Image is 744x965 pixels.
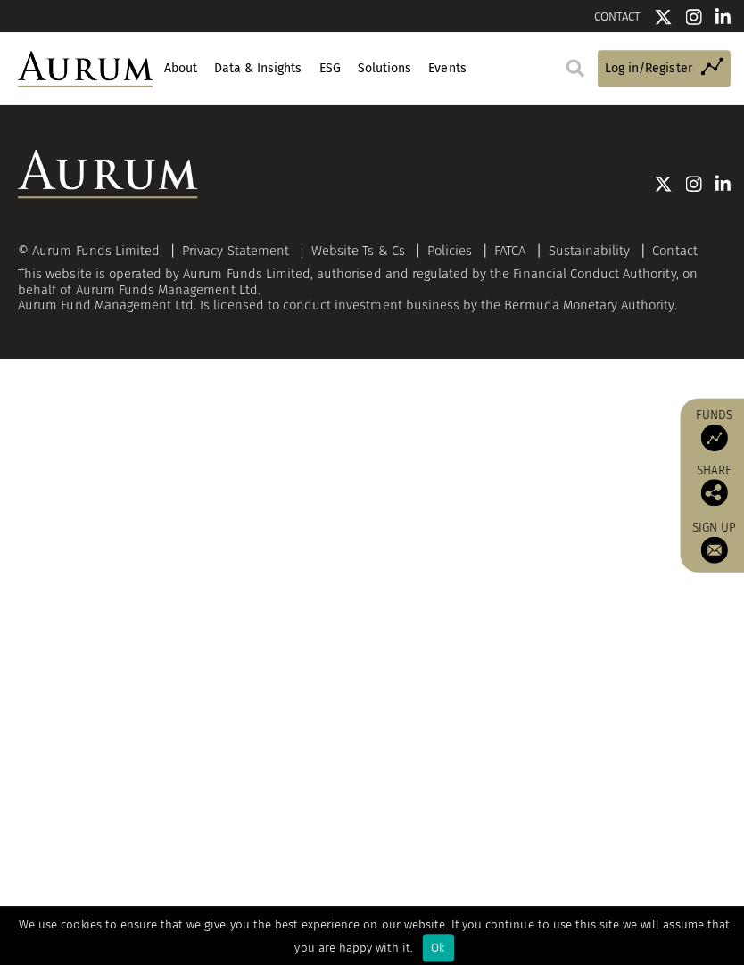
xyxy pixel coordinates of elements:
[425,241,469,257] a: Policies
[650,8,668,26] img: Twitter icon
[18,51,152,87] img: Aurum
[181,241,287,257] a: Privacy Statement
[591,10,637,23] a: CONTACT
[492,241,523,257] a: FATCA
[18,242,726,312] div: This website is operated by Aurum Funds Limited, authorised and regulated by the Financial Conduc...
[682,8,698,26] img: Instagram icon
[650,174,668,192] img: Twitter icon
[711,174,727,192] img: Linkedin icon
[711,8,727,26] img: Linkedin icon
[18,243,168,256] div: © Aurum Funds Limited
[310,241,402,257] a: Website Ts & Cs
[601,59,688,78] span: Log in/Register
[161,54,198,84] a: About
[353,54,411,84] a: Solutions
[211,54,302,84] a: Data & Insights
[315,54,341,84] a: ESG
[649,241,693,257] a: Contact
[545,241,626,257] a: Sustainability
[563,59,581,77] img: search.svg
[18,149,196,197] img: Aurum Logo
[594,50,726,87] a: Log in/Register
[424,54,466,84] a: Events
[682,174,698,192] img: Instagram icon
